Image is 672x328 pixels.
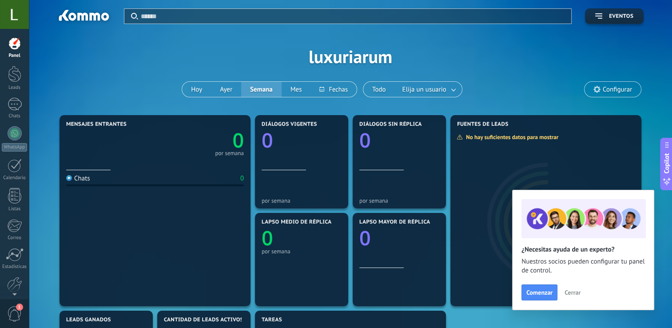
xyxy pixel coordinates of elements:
span: Mensajes entrantes [66,121,127,128]
div: No hay suficientes datos para mostrar [457,133,565,141]
span: Nuestros socios pueden configurar tu panel de control. [521,257,645,275]
img: Chats [66,175,72,181]
span: Eventos [609,13,633,20]
span: Cerrar [565,289,581,296]
div: por semana [215,151,244,156]
h2: ¿Necesitas ayuda de un experto? [521,245,645,254]
span: Fuentes de leads [457,121,509,128]
text: 0 [262,224,273,252]
div: 0 [240,174,244,183]
span: Copilot [662,153,671,174]
div: Chats [66,174,90,183]
span: Tareas [262,317,282,323]
span: Cantidad de leads activos [164,317,243,323]
div: WhatsApp [2,143,27,152]
div: Calendario [2,175,28,181]
text: 0 [359,127,371,154]
text: 0 [359,224,371,252]
button: Elija un usuario [395,82,462,97]
button: Todo [363,82,395,97]
div: Correo [2,235,28,241]
button: Comenzar [521,284,557,300]
div: Panel [2,53,28,59]
button: Hoy [182,82,211,97]
button: Mes [282,82,311,97]
div: por semana [262,248,342,255]
button: Semana [241,82,282,97]
button: Fechas [310,82,356,97]
button: Cerrar [561,286,585,299]
button: Eventos [585,8,644,24]
div: Chats [2,113,28,119]
text: 0 [232,127,244,154]
span: Lapso mayor de réplica [359,219,430,225]
span: Leads ganados [66,317,111,323]
div: por semana [262,197,342,204]
span: Configurar [603,86,632,93]
span: Elija un usuario [401,84,448,96]
span: Diálogos vigentes [262,121,317,128]
span: 1 [16,304,23,311]
span: Diálogos sin réplica [359,121,422,128]
div: Listas [2,206,28,212]
a: 0 [155,127,244,154]
div: Leads [2,85,28,91]
text: 0 [262,127,273,154]
button: Ayer [211,82,241,97]
span: Lapso medio de réplica [262,219,332,225]
span: Comenzar [526,289,553,296]
div: Estadísticas [2,264,28,270]
div: por semana [359,197,439,204]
